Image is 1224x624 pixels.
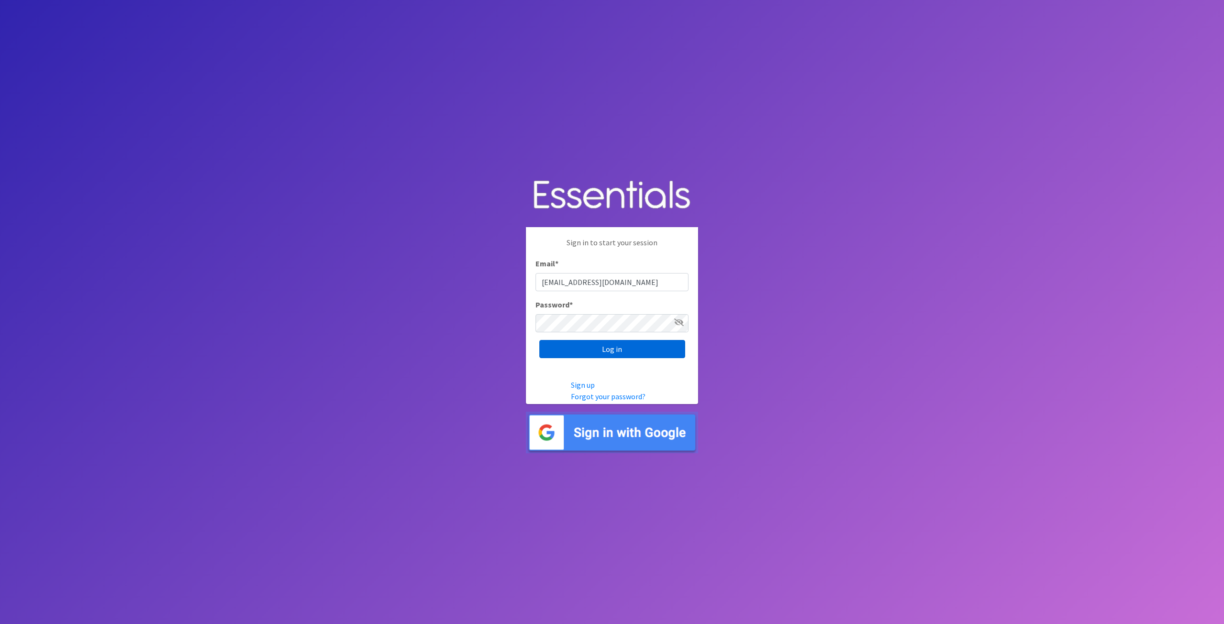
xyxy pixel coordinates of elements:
a: Sign up [571,380,595,390]
img: Sign in with Google [526,412,698,453]
input: Log in [539,340,685,358]
abbr: required [569,300,573,309]
label: Password [535,299,573,310]
p: Sign in to start your session [535,237,688,258]
label: Email [535,258,558,269]
a: Forgot your password? [571,392,645,401]
abbr: required [555,259,558,268]
img: Human Essentials [526,171,698,220]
